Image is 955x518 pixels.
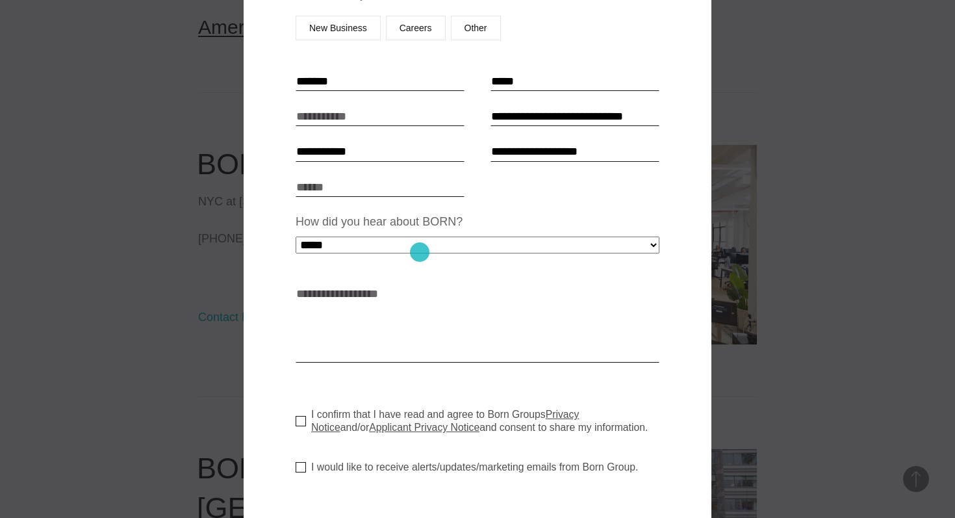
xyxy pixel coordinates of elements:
label: I confirm that I have read and agree to Born Groups and/or and consent to share my information. [296,408,670,434]
label: I would like to receive alerts/updates/marketing emails from Born Group. [296,461,638,474]
label: New Business [296,16,381,40]
label: How did you hear about BORN? [296,214,463,229]
a: Applicant Privacy Notice [369,422,479,433]
label: Careers [386,16,446,40]
label: Other [451,16,501,40]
